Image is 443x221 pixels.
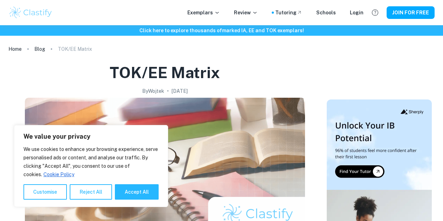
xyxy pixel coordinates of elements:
a: Tutoring [275,9,302,16]
button: Reject All [70,184,112,200]
p: Exemplars [187,9,220,16]
a: Home [8,44,22,54]
a: Cookie Policy [43,171,75,178]
button: Accept All [115,184,159,200]
p: We use cookies to enhance your browsing experience, serve personalised ads or content, and analys... [23,145,159,179]
button: Customise [23,184,67,200]
h1: TOK/EE Matrix [110,62,220,83]
img: Clastify logo [8,6,53,20]
p: We value your privacy [23,132,159,141]
h6: Click here to explore thousands of marked IA, EE and TOK exemplars ! [1,27,442,34]
button: Help and Feedback [369,7,381,19]
h2: By Wojtek [142,87,164,95]
a: Blog [34,44,45,54]
div: We value your privacy [14,125,168,207]
p: • [167,87,169,95]
p: Review [234,9,258,16]
a: Schools [316,9,336,16]
a: Login [350,9,364,16]
button: JOIN FOR FREE [387,6,435,19]
p: TOK/EE Matrix [58,45,92,53]
h2: [DATE] [172,87,188,95]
